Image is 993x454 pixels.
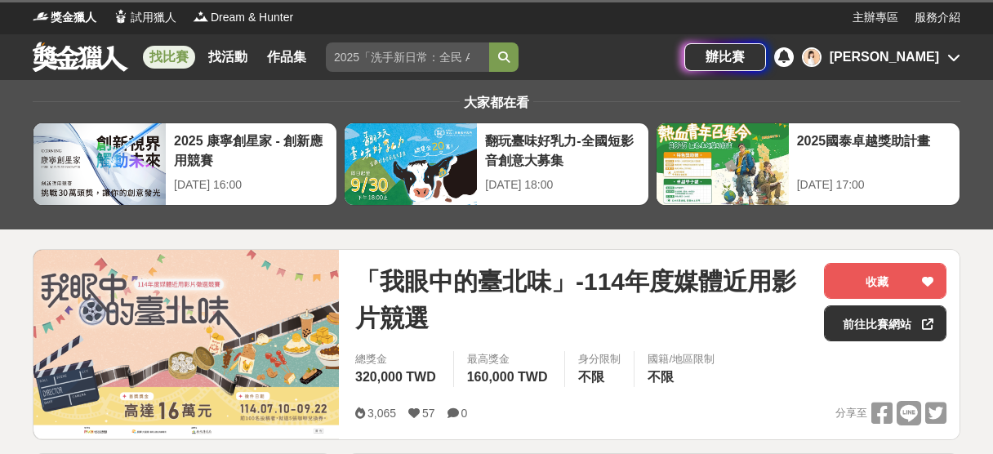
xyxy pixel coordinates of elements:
[797,131,951,168] div: 2025國泰卓越獎助計畫
[461,407,468,420] span: 0
[367,407,396,420] span: 3,065
[33,8,49,24] img: Logo
[355,263,811,336] span: 「我眼中的臺北味」-114年度媒體近用影片競選
[202,46,254,69] a: 找活動
[853,9,898,26] a: 主辦專區
[33,250,339,438] img: Cover Image
[131,9,176,26] span: 試用獵人
[804,49,820,65] img: Avatar
[824,263,946,299] button: 收藏
[422,407,435,420] span: 57
[355,370,436,384] span: 320,000 TWD
[648,351,715,367] div: 國籍/地區限制
[485,176,639,194] div: [DATE] 18:00
[344,122,648,206] a: 翻玩臺味好乳力-全國短影音創意大募集[DATE] 18:00
[193,9,293,26] a: LogoDream & Hunter
[33,9,96,26] a: Logo獎金獵人
[51,9,96,26] span: 獎金獵人
[835,401,867,425] span: 分享至
[211,9,293,26] span: Dream & Hunter
[467,351,552,367] span: 最高獎金
[143,46,195,69] a: 找比賽
[260,46,313,69] a: 作品集
[578,351,621,367] div: 身分限制
[467,370,548,384] span: 160,000 TWD
[460,96,533,109] span: 大家都在看
[824,305,946,341] a: 前往比賽網站
[656,122,960,206] a: 2025國泰卓越獎助計畫[DATE] 17:00
[485,131,639,168] div: 翻玩臺味好乳力-全國短影音創意大募集
[33,122,337,206] a: 2025 康寧創星家 - 創新應用競賽[DATE] 16:00
[797,176,951,194] div: [DATE] 17:00
[326,42,489,72] input: 2025「洗手新日常：全民 ALL IN」洗手歌全台徵選
[578,370,604,384] span: 不限
[193,8,209,24] img: Logo
[684,43,766,71] a: 辦比賽
[648,370,674,384] span: 不限
[113,9,176,26] a: Logo試用獵人
[174,131,328,168] div: 2025 康寧創星家 - 創新應用競賽
[355,351,440,367] span: 總獎金
[830,47,939,67] div: [PERSON_NAME]
[915,9,960,26] a: 服務介紹
[174,176,328,194] div: [DATE] 16:00
[113,8,129,24] img: Logo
